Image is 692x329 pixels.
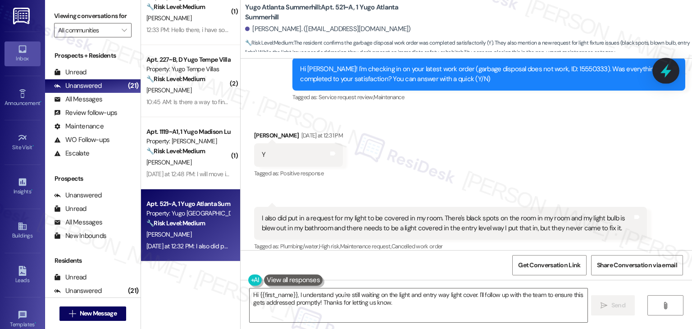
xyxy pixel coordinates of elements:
[59,306,126,321] button: New Message
[54,231,106,241] div: New Inbounds
[122,27,127,34] i: 
[146,199,230,209] div: Apt. 521~A, 1 Yugo Atlanta Summerhill
[392,242,443,250] span: Cancelled work order
[611,301,625,310] span: Send
[299,131,343,140] div: [DATE] at 12:31 PM
[146,75,205,83] strong: 🔧 Risk Level: Medium
[245,3,425,22] b: Yugo Atlanta Summerhill: Apt. 521~A, 1 Yugo Atlanta Summerhill
[146,64,230,74] div: Property: Yugo Tempe Villas
[45,51,141,60] div: Prospects + Residents
[146,98,297,106] div: 10:45 AM: Is there a way to find out who I'm rooming with?
[5,174,41,199] a: Insights •
[54,218,102,227] div: All Messages
[597,260,677,270] span: Share Conversation via email
[54,108,117,118] div: Review follow-ups
[54,68,86,77] div: Unread
[146,147,205,155] strong: 🔧 Risk Level: Medium
[146,170,459,178] div: [DATE] at 12:48 PM: I will move in on [DATE] or 28th, please let me know if I should do anything ...
[254,240,647,253] div: Tagged as:
[45,256,141,265] div: Residents
[280,169,323,177] span: Positive response
[146,230,191,238] span: [PERSON_NAME]
[146,86,191,94] span: [PERSON_NAME]
[54,95,102,104] div: All Messages
[54,149,89,158] div: Escalate
[54,122,104,131] div: Maintenance
[40,99,41,105] span: •
[146,158,191,166] span: [PERSON_NAME]
[58,23,117,37] input: All communities
[5,130,41,155] a: Site Visit •
[5,41,41,66] a: Inbox
[518,260,580,270] span: Get Conversation Link
[373,93,404,101] span: Maintenance
[280,242,319,250] span: Plumbing/water ,
[126,79,141,93] div: (21)
[601,302,607,309] i: 
[146,127,230,137] div: Apt. 1119~A1, 1 Yugo Madison Lux
[254,131,343,143] div: [PERSON_NAME]
[31,187,32,193] span: •
[292,91,685,104] div: Tagged as:
[146,209,230,218] div: Property: Yugo [GEOGRAPHIC_DATA] Summerhill
[54,204,86,214] div: Unread
[340,242,392,250] span: Maintenance request ,
[662,302,669,309] i: 
[54,9,132,23] label: Viewing conversations for
[54,135,109,145] div: WO Follow-ups
[300,64,671,84] div: Hi [PERSON_NAME]! I'm checking in on your latest work order (garbage disposal does not work, ID: ...
[245,38,692,58] span: : The resident confirms the garbage disposal work order was completed satisfactorily (Y). They al...
[13,8,32,24] img: ResiDesk Logo
[54,191,102,200] div: Unanswered
[146,55,230,64] div: Apt. 227~B, D Yugo Tempe Villas
[126,284,141,298] div: (21)
[591,295,635,315] button: Send
[45,174,141,183] div: Prospects
[54,81,102,91] div: Unanswered
[35,320,36,326] span: •
[245,39,293,46] strong: 🔧 Risk Level: Medium
[54,273,86,282] div: Unread
[54,286,102,296] div: Unanswered
[69,310,76,317] i: 
[80,309,117,318] span: New Message
[262,150,265,160] div: Y
[319,242,340,250] span: High risk ,
[250,288,587,322] textarea: Hi {{first_name}}, I understand you're still waiting on the light and entry way light cover. I'll...
[262,214,633,233] div: I also did put in a request for my light to be covered in my room. There's black spots on the roo...
[32,143,34,149] span: •
[146,137,230,146] div: Property: [PERSON_NAME]
[5,263,41,288] a: Leads
[146,14,191,22] span: [PERSON_NAME]
[512,255,586,275] button: Get Conversation Link
[146,3,205,11] strong: 🔧 Risk Level: Medium
[146,219,205,227] strong: 🔧 Risk Level: Medium
[319,93,373,101] span: Service request review ,
[5,219,41,243] a: Buildings
[254,167,343,180] div: Tagged as:
[245,24,411,34] div: [PERSON_NAME]. ([EMAIL_ADDRESS][DOMAIN_NAME])
[591,255,683,275] button: Share Conversation via email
